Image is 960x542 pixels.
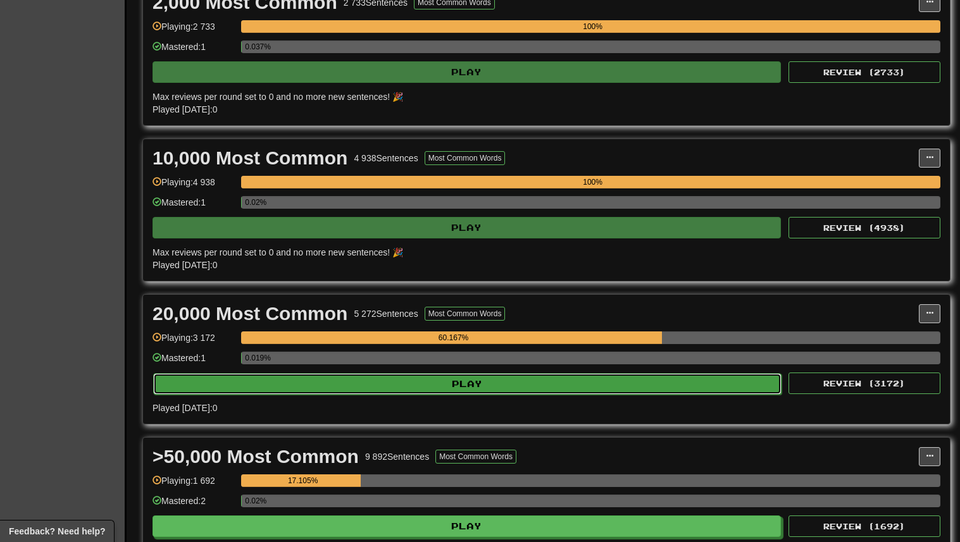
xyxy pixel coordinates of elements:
button: Play [153,515,781,537]
div: Max reviews per round set to 0 and no more new sentences! 🎉 [153,246,933,259]
div: Mastered: 2 [153,495,235,515]
div: 10,000 Most Common [153,149,347,168]
div: 20,000 Most Common [153,304,347,323]
span: Played [DATE]: 0 [153,403,217,413]
span: Open feedback widget [9,525,105,538]
div: Playing: 4 938 [153,176,235,197]
div: Mastered: 1 [153,40,235,61]
div: Playing: 2 733 [153,20,235,41]
button: Play [153,61,781,83]
div: 100% [245,176,940,188]
div: Max reviews per round set to 0 and no more new sentences! 🎉 [153,90,933,103]
div: 100% [245,20,940,33]
button: Review (1692) [789,515,940,537]
button: Play [153,217,781,238]
div: 60.167% [245,331,662,344]
button: Most Common Words [425,151,506,165]
span: Played [DATE]: 0 [153,104,217,114]
button: Review (3172) [789,373,940,394]
div: Mastered: 1 [153,196,235,217]
div: 9 892 Sentences [365,450,429,463]
div: 5 272 Sentences [354,307,418,320]
button: Play [153,373,782,395]
div: Playing: 3 172 [153,331,235,352]
div: >50,000 Most Common [153,447,359,466]
div: Playing: 1 692 [153,474,235,495]
div: 17.105% [245,474,361,487]
button: Most Common Words [435,450,516,464]
button: Review (4938) [789,217,940,238]
button: Review (2733) [789,61,940,83]
div: 4 938 Sentences [354,152,418,164]
button: Most Common Words [425,307,506,321]
span: Played [DATE]: 0 [153,260,217,270]
div: Mastered: 1 [153,352,235,373]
